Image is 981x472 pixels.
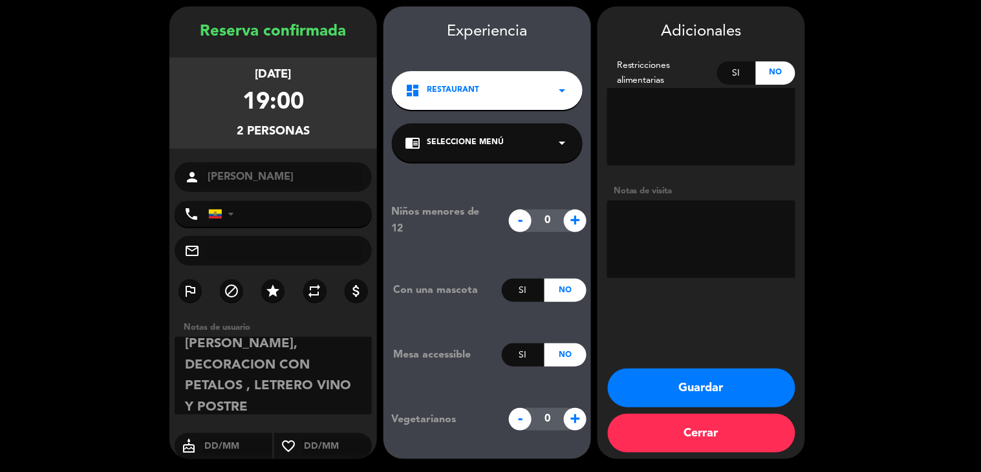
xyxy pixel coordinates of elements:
[502,343,544,367] div: Si
[349,283,364,299] i: attach_money
[265,283,281,299] i: star
[303,438,372,455] input: DD/MM
[382,204,502,237] div: Niños menores de 12
[184,243,200,259] i: mail_outline
[544,343,587,367] div: No
[243,84,304,122] div: 19:00
[175,438,203,454] i: cake
[405,135,420,151] i: chrome_reader_mode
[554,135,570,151] i: arrow_drop_down
[177,321,377,334] div: Notas de usuario
[717,61,757,85] div: Si
[502,279,544,302] div: Si
[203,438,272,455] input: DD/MM
[224,283,239,299] i: block
[383,19,591,45] div: Experiencia
[608,369,795,407] button: Guardar
[607,58,717,88] div: Restricciones alimentarias
[209,202,239,226] div: Ecuador: +593
[509,408,532,431] span: -
[564,209,587,232] span: +
[169,19,377,45] div: Reserva confirmada
[307,283,323,299] i: repeat
[255,65,292,84] div: [DATE]
[383,347,502,363] div: Mesa accessible
[427,136,504,149] span: Seleccione Menú
[182,283,198,299] i: outlined_flag
[405,83,420,98] i: dashboard
[509,209,532,232] span: -
[607,184,795,198] div: Notas de visita
[274,438,303,454] i: favorite_border
[608,414,795,453] button: Cerrar
[427,84,479,97] span: Restaurant
[554,83,570,98] i: arrow_drop_down
[607,19,795,45] div: Adicionales
[564,408,587,431] span: +
[756,61,795,85] div: No
[383,282,502,299] div: Con una mascota
[184,206,199,222] i: phone
[382,411,502,428] div: Vegetarianos
[184,169,200,185] i: person
[237,122,310,141] div: 2 personas
[544,279,587,302] div: No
